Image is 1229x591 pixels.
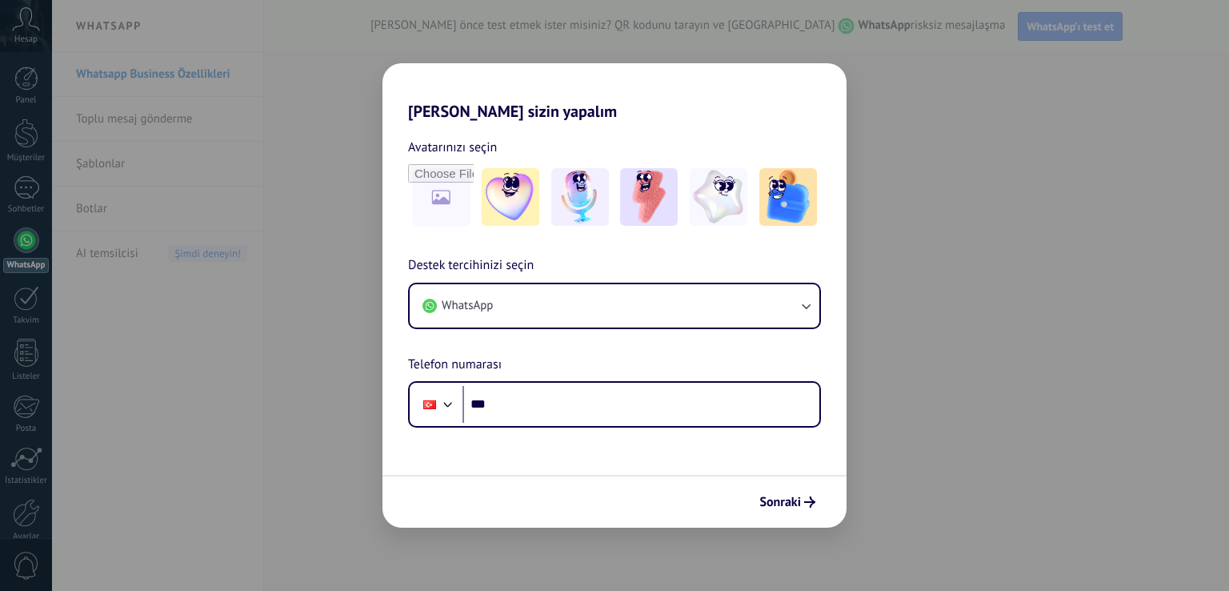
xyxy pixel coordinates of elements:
span: WhatsApp [442,298,493,314]
span: Destek tercihinizi seçin [408,255,534,276]
div: Turkey: + 90 [414,388,445,421]
img: -1.jpeg [482,168,539,226]
img: -2.jpeg [551,168,609,226]
span: Telefon numarası [408,355,502,376]
button: WhatsApp [410,284,819,328]
img: -5.jpeg [759,168,817,226]
span: Sonraki [759,497,801,508]
img: -3.jpeg [620,168,678,226]
img: -4.jpeg [690,168,747,226]
button: Sonraki [752,488,823,516]
h2: [PERSON_NAME] sizin yapalım [382,63,847,121]
span: Avatarınızı seçin [408,137,497,158]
